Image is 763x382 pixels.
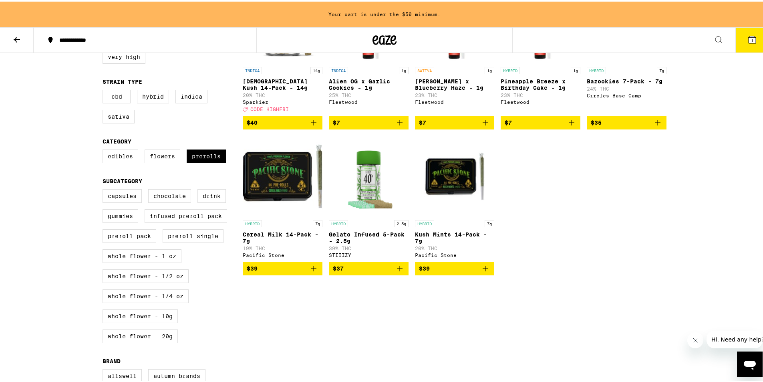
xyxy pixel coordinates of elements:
p: 25% THC [329,91,409,96]
button: Add to bag [501,114,580,128]
div: STIIIZY [329,251,409,256]
label: Infused Preroll Pack [145,208,227,221]
p: HYBRID [587,65,606,73]
span: $7 [333,118,340,124]
legend: Strain Type [103,77,142,83]
p: 1g [399,65,409,73]
label: Allswell [103,368,142,381]
legend: Category [103,137,131,143]
span: $40 [247,118,258,124]
p: SATIVA [415,65,434,73]
label: Gummies [103,208,138,221]
label: Drink [197,188,226,201]
label: Hybrid [137,88,169,102]
p: 20% THC [415,244,495,249]
button: Add to bag [243,114,322,128]
p: 23% THC [501,91,580,96]
div: Circles Base Camp [587,91,666,97]
label: CBD [103,88,131,102]
label: Preroll Single [163,228,223,241]
p: HYBRID [415,218,434,226]
p: Gelato Infused 5-Pack - 2.5g [329,230,409,243]
span: CODE HIGHFRI [250,105,289,110]
img: Pacific Stone - Cereal Milk 14-Pack - 7g [243,134,322,214]
div: Fleetwood [415,98,495,103]
p: INDICA [329,65,348,73]
iframe: Button to launch messaging window [737,350,763,376]
p: Kush Mints 14-Pack - 7g [415,230,495,243]
label: Whole Flower - 20g [103,328,178,342]
p: 24% THC [587,85,666,90]
label: Prerolls [187,148,226,162]
div: Sparkiez [243,98,322,103]
img: Pacific Stone - Kush Mints 14-Pack - 7g [415,134,495,214]
span: $39 [247,264,258,270]
label: Whole Flower - 1/2 oz [103,268,189,281]
label: Very High [103,49,145,62]
span: Hi. Need any help? [5,6,58,12]
p: 7g [657,65,666,73]
legend: Brand [103,356,121,363]
span: $7 [505,118,512,124]
label: Chocolate [148,188,191,201]
label: Capsules [103,188,142,201]
p: INDICA [243,65,262,73]
a: Open page for Cereal Milk 14-Pack - 7g from Pacific Stone [243,134,322,260]
span: $39 [419,264,430,270]
p: 7g [485,218,494,226]
p: 39% THC [329,244,409,249]
button: Add to bag [329,114,409,128]
label: Edibles [103,148,138,162]
button: Add to bag [329,260,409,274]
a: Open page for Kush Mints 14-Pack - 7g from Pacific Stone [415,134,495,260]
p: 1g [571,65,580,73]
label: Indica [175,88,207,102]
p: Alien OG x Garlic Cookies - 1g [329,77,409,89]
span: $35 [591,118,602,124]
p: HYBRID [329,218,348,226]
p: Pineapple Breeze x Birthday Cake - 1g [501,77,580,89]
p: 1g [485,65,494,73]
label: Preroll Pack [103,228,156,241]
p: [DEMOGRAPHIC_DATA] Kush 14-Pack - 14g [243,77,322,89]
p: 7g [313,218,322,226]
button: Add to bag [415,114,495,128]
span: $7 [419,118,426,124]
p: 20% THC [243,91,322,96]
p: [PERSON_NAME] x Blueberry Haze - 1g [415,77,495,89]
button: Add to bag [243,260,322,274]
label: Whole Flower - 10g [103,308,178,321]
p: Cereal Milk 14-Pack - 7g [243,230,322,243]
label: Flowers [145,148,180,162]
div: Pacific Stone [415,251,495,256]
p: 23% THC [415,91,495,96]
div: Fleetwood [329,98,409,103]
span: 1 [751,36,753,41]
p: 19% THC [243,244,322,249]
label: Whole Flower - 1 oz [103,248,181,261]
p: 14g [310,65,322,73]
legend: Subcategory [103,176,142,183]
span: $37 [333,264,344,270]
label: Whole Flower - 1/4 oz [103,288,189,301]
button: Add to bag [415,260,495,274]
div: Pacific Stone [243,251,322,256]
iframe: Close message [687,331,703,347]
img: STIIIZY - Gelato Infused 5-Pack - 2.5g [329,134,409,214]
a: Open page for Gelato Infused 5-Pack - 2.5g from STIIIZY [329,134,409,260]
label: Autumn Brands [148,368,205,381]
label: Sativa [103,108,135,122]
p: HYBRID [243,218,262,226]
div: Fleetwood [501,98,580,103]
iframe: Message from company [707,329,763,347]
button: Add to bag [587,114,666,128]
p: HYBRID [501,65,520,73]
p: 2.5g [394,218,409,226]
p: Bazookies 7-Pack - 7g [587,77,666,83]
